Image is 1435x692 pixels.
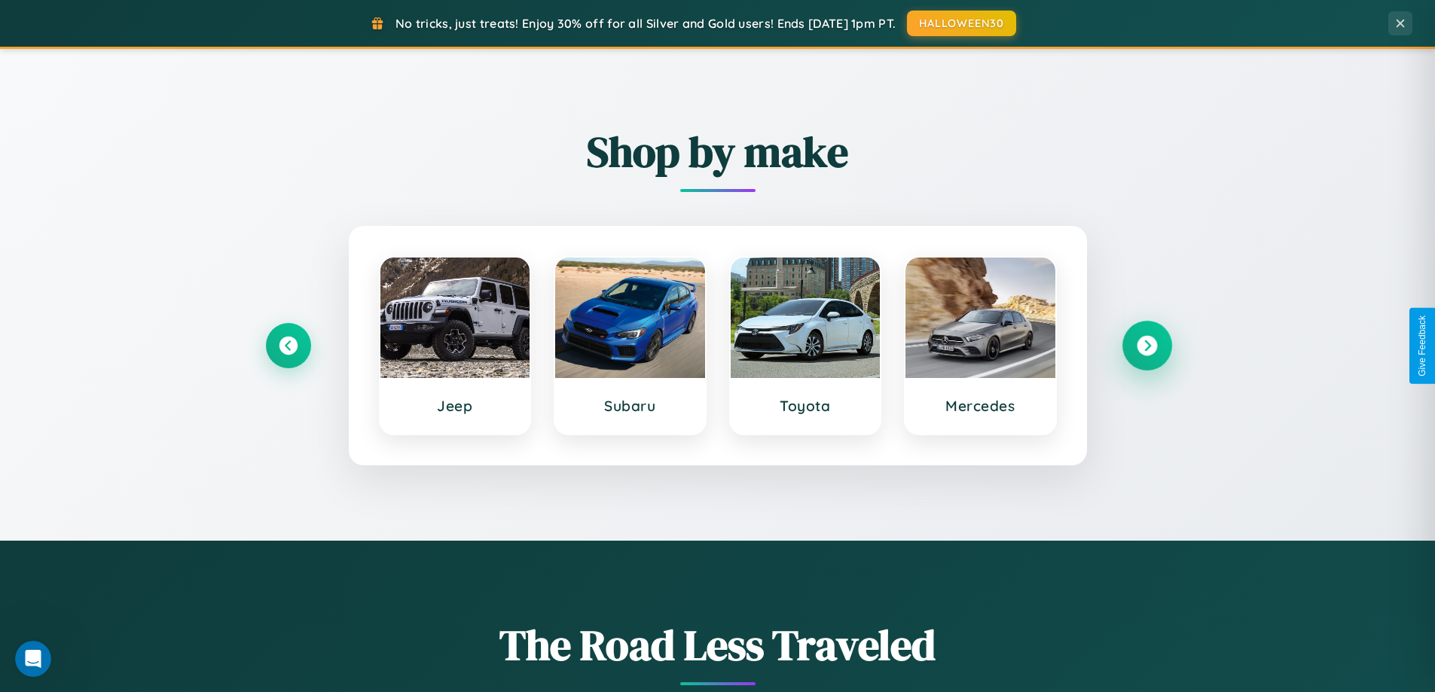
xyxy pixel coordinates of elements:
[746,397,866,415] h3: Toyota
[395,397,515,415] h3: Jeep
[266,616,1170,674] h1: The Road Less Traveled
[266,123,1170,181] h2: Shop by make
[921,397,1040,415] h3: Mercedes
[1417,316,1427,376] div: Give Feedback
[907,11,1016,36] button: HALLOWEEN30
[570,397,690,415] h3: Subaru
[15,641,51,677] iframe: Intercom live chat
[395,16,896,31] span: No tricks, just treats! Enjoy 30% off for all Silver and Gold users! Ends [DATE] 1pm PT.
